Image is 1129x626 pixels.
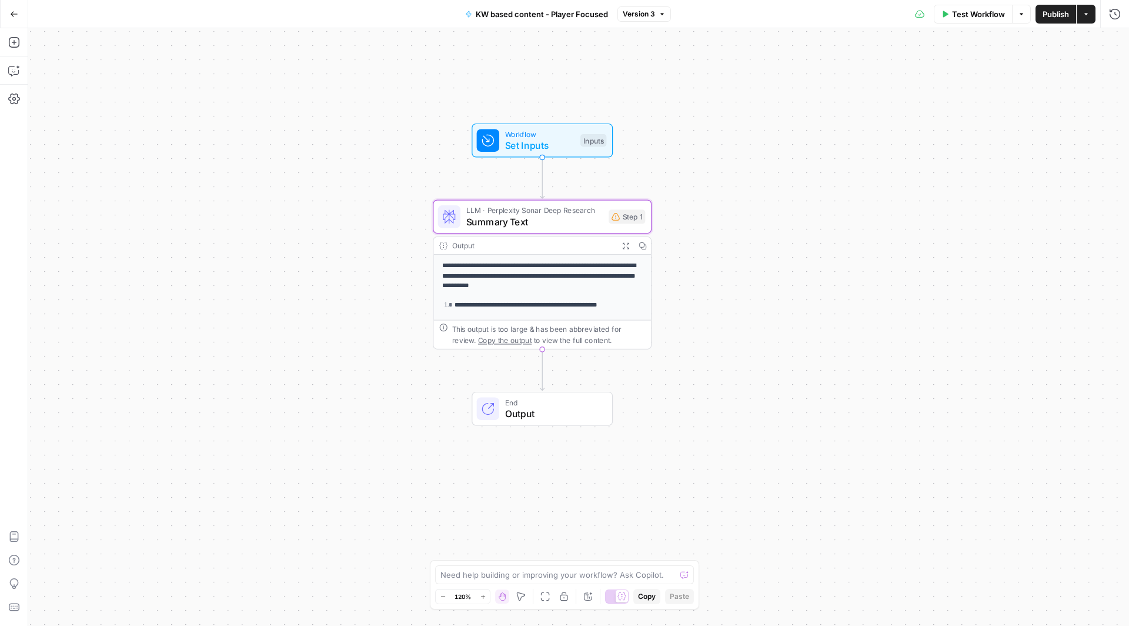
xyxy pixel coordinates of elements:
[505,128,575,139] span: Workflow
[466,215,603,229] span: Summary Text
[466,205,603,216] span: LLM · Perplexity Sonar Deep Research
[580,134,606,147] div: Inputs
[952,8,1005,20] span: Test Workflow
[665,589,694,604] button: Paste
[934,5,1012,24] button: Test Workflow
[478,336,532,344] span: Copy the output
[433,124,652,158] div: WorkflowSet InputsInputs
[638,591,656,602] span: Copy
[455,592,471,601] span: 120%
[617,6,671,22] button: Version 3
[476,8,608,20] span: KW based content - Player Focused
[670,591,689,602] span: Paste
[452,240,613,251] div: Output
[633,589,660,604] button: Copy
[1036,5,1076,24] button: Publish
[452,324,646,346] div: This output is too large & has been abbreviated for review. to view the full content.
[1043,8,1069,20] span: Publish
[505,138,575,152] span: Set Inputs
[458,5,615,24] button: KW based content - Player Focused
[540,156,545,198] g: Edge from start to step_1
[623,9,655,19] span: Version 3
[609,209,645,224] div: Step 1
[433,392,652,426] div: EndOutput
[540,349,545,391] g: Edge from step_1 to end
[505,397,601,408] span: End
[505,407,601,421] span: Output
